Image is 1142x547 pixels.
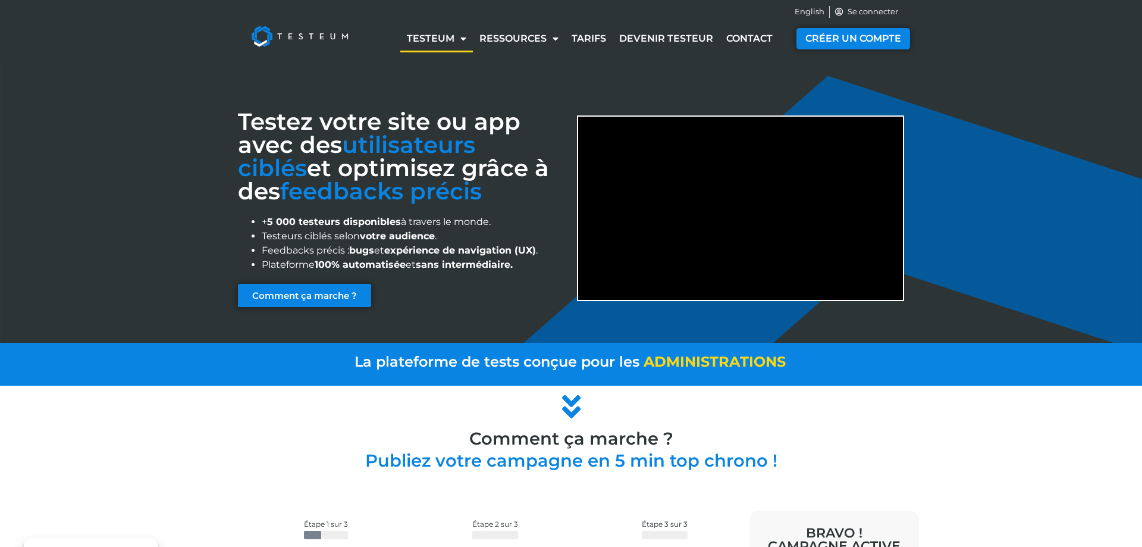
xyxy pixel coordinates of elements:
strong: 5 000 testeurs disponibles [267,216,401,227]
span: o [754,354,765,371]
li: Testeurs ciblés selon . [262,229,565,243]
span: Se connecter [845,6,898,18]
a: Testeum [400,25,473,52]
h3: Comment ça marche ? [232,430,910,447]
li: + à travers le monde. [262,215,565,229]
a: Tarifs [565,25,613,52]
img: Testeum Logo - Application crowdtesting platform [238,12,362,60]
iframe: YouTube video player [578,117,903,299]
span: La plateforme de tests conçue pour les [354,353,639,370]
a: Ressources [473,25,565,52]
span: Étape 2 sur 3 [472,520,518,529]
h1: Testez votre site ou app avec des et optimisez grâce à des [238,110,565,203]
span: utilisateurs ciblés [238,130,475,182]
li: Feedbacks précis : et . [262,243,565,258]
span: t [740,354,749,371]
strong: bugs [349,245,374,256]
strong: sans intermédiaire. [416,259,513,270]
a: Contact [720,25,779,52]
strong: votre audience [360,230,435,242]
span: s [777,354,786,371]
span: feedbacks précis [280,177,482,205]
a: Devenir testeur [613,25,720,52]
li: Plateforme et [262,258,565,272]
a: Comment ça marche ? [238,284,371,307]
strong: 100% automatisée [315,259,406,270]
a: English [795,6,824,18]
span: a [729,354,740,371]
strong: expérience de navigation (UX) [384,245,536,256]
a: La plateforme de tests conçue pour les administrations [232,354,910,371]
span: Étape 1 sur 3 [304,520,348,529]
nav: Menu [391,25,788,52]
a: CRÉER UN COMPTE [796,28,910,49]
span: Comment ça marche ? [252,291,357,300]
span: i [749,354,754,371]
a: Se connecter [834,6,899,18]
span: CRÉER UN COMPTE [805,34,901,43]
span: Étape 3 sur 3 [642,520,688,529]
span: n [765,354,777,371]
h2: Publiez votre campagne en 5 min top chrono ! [232,452,910,469]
